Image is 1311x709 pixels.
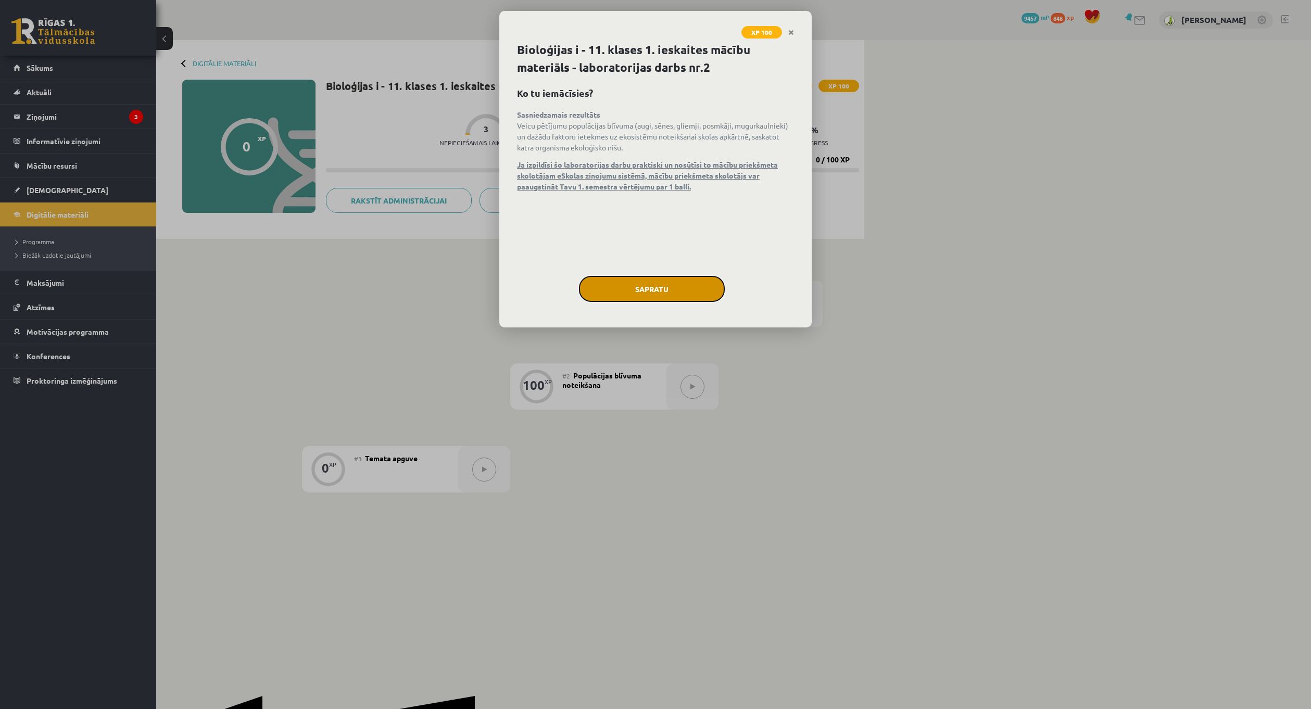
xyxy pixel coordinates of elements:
[741,26,782,39] span: XP 100
[579,276,725,302] button: Sapratu
[517,41,794,77] h1: Bioloģijas i - 11. klases 1. ieskaites mācību materiāls - laboratorijas darbs nr.2
[517,110,600,119] strong: Sasniedzamais rezultāts
[782,22,800,43] a: Close
[517,86,794,100] h2: Ko tu iemācīsies?
[517,109,794,153] p: Veicu pētījumu populācijas blīvuma (augi, sēnes, gliemji, posmkāji, mugurkaulnieki) un dažādu fak...
[517,160,778,191] strong: Ja izpildīsi šo laboratorijas darbu praktiski un nosūtīsi to mācību priekšmeta skolotājam eSkolas...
